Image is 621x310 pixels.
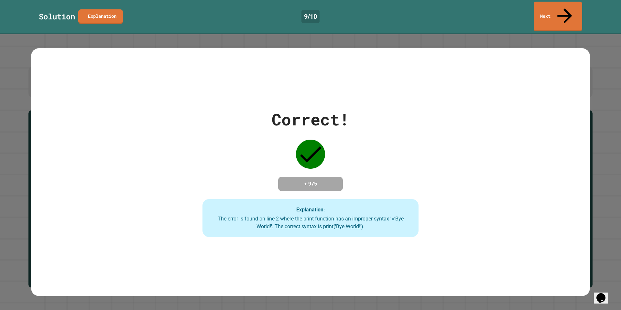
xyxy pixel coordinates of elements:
a: Next [534,2,582,31]
strong: Explanation: [296,206,325,212]
iframe: chat widget [594,284,615,304]
div: Solution [39,11,75,22]
a: Explanation [78,9,123,24]
div: The error is found on line 2 where the print function has an improper syntax '=‘Bye World!'. The ... [209,215,412,230]
h4: + 975 [285,180,336,188]
div: 9 / 10 [301,10,320,23]
div: Correct! [272,107,349,132]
